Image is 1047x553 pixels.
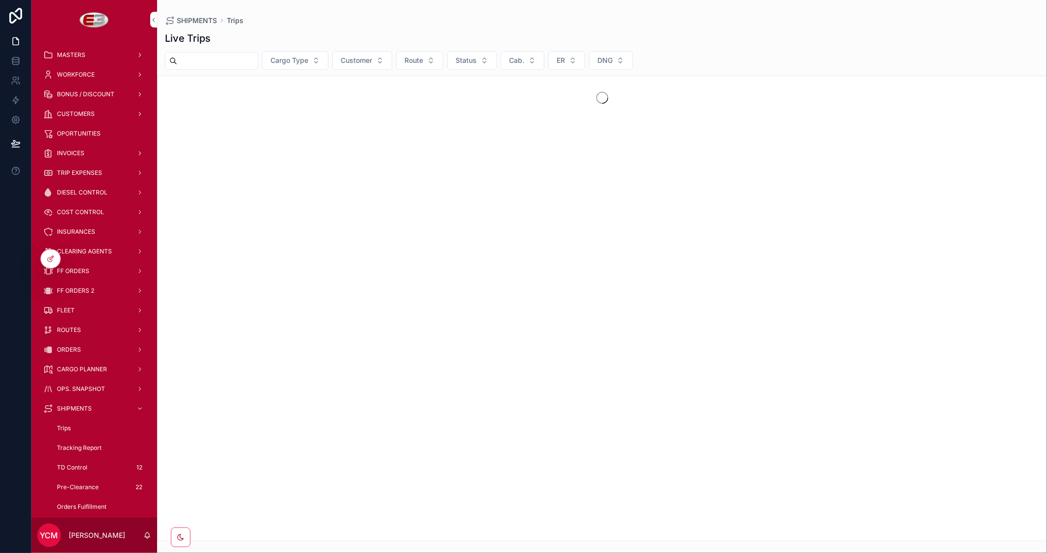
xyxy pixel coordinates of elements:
span: TD Control [57,464,87,471]
span: CLEARING AGENTS [57,248,112,255]
span: Pre-Clearance [57,483,99,491]
span: FLEET [57,306,75,314]
button: Select Button [332,51,392,70]
span: OPS. SNAPSHOT [57,385,105,393]
a: COST CONTROL [37,203,151,221]
span: SHIPMENTS [57,405,92,413]
a: Trips [227,16,243,26]
span: Tracking Report [57,444,102,452]
button: Select Button [501,51,544,70]
button: Select Button [396,51,443,70]
span: Cab. [509,55,524,65]
div: scrollable content [31,39,157,518]
span: Status [456,55,477,65]
span: Customer [341,55,372,65]
a: TRIP EXPENSES [37,164,151,182]
span: Cargo Type [270,55,308,65]
button: Select Button [589,51,633,70]
button: Select Button [262,51,328,70]
a: FF ORDERS [37,262,151,280]
a: BONUS / DISCOUNT [37,85,151,103]
a: MASTERS [37,46,151,64]
a: FLEET [37,302,151,319]
a: ROUTES [37,321,151,339]
img: App logo [80,12,109,28]
h1: Live Trips [165,31,211,45]
a: Tracking Report [49,439,151,457]
span: MASTERS [57,51,85,59]
span: BONUS / DISCOUNT [57,90,114,98]
a: OPORTUNITIES [37,125,151,142]
span: DNG [597,55,613,65]
a: FF ORDERS 2 [37,282,151,300]
button: Select Button [447,51,497,70]
a: DIESEL CONTROL [37,184,151,201]
a: SHIPMENTS [37,400,151,417]
button: Select Button [548,51,585,70]
a: INVOICES [37,144,151,162]
div: 22 [133,481,145,493]
a: SHIPMENTS [165,16,217,26]
span: FF ORDERS [57,267,89,275]
span: INVOICES [57,149,84,157]
a: WORKFORCE [37,66,151,83]
a: CUSTOMERS [37,105,151,123]
span: CARGO PLANNER [57,365,107,373]
a: Trips [49,419,151,437]
a: Orders Fulfillment [49,498,151,516]
a: CLEARING AGENTS [37,243,151,260]
span: INSURANCES [57,228,95,236]
span: ROUTES [57,326,81,334]
span: CUSTOMERS [57,110,95,118]
span: DIESEL CONTROL [57,189,107,196]
span: YCM [40,529,58,541]
span: FF ORDERS 2 [57,287,94,295]
span: COST CONTROL [57,208,104,216]
a: CARGO PLANNER [37,360,151,378]
div: 12 [134,462,145,473]
span: SHIPMENTS [177,16,217,26]
span: ER [557,55,565,65]
a: Pre-Clearance22 [49,478,151,496]
a: INSURANCES [37,223,151,241]
a: ORDERS [37,341,151,359]
span: WORKFORCE [57,71,95,79]
span: ORDERS [57,346,81,354]
span: TRIP EXPENSES [57,169,102,177]
span: Route [404,55,423,65]
span: Trips [57,424,71,432]
p: [PERSON_NAME] [69,530,125,540]
a: TD Control12 [49,459,151,476]
a: OPS. SNAPSHOT [37,380,151,398]
span: Orders Fulfillment [57,503,107,511]
span: OPORTUNITIES [57,130,101,138]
